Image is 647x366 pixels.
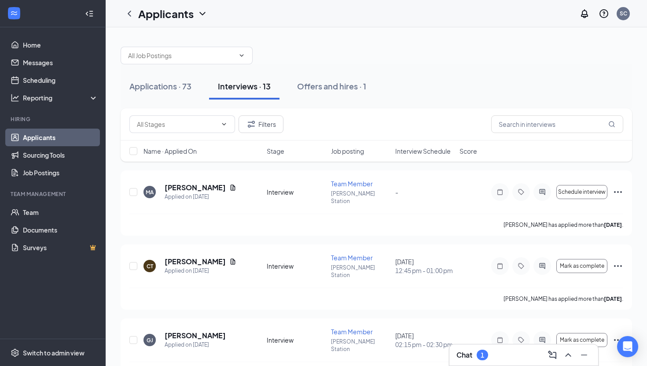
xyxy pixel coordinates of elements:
svg: ChevronDown [238,52,245,59]
div: SC [620,10,627,17]
svg: Note [495,336,505,344]
p: [PERSON_NAME] Station [331,338,390,353]
span: Interview Schedule [395,147,451,155]
svg: Document [229,184,236,191]
p: [PERSON_NAME] has applied more than . [504,295,623,303]
div: [DATE] [395,331,454,349]
span: Team Member [331,180,373,188]
svg: ComposeMessage [547,350,558,360]
span: 12:45 pm - 01:00 pm [395,266,454,275]
span: 02:15 pm - 02:30 pm [395,340,454,349]
div: Applied on [DATE] [165,266,236,275]
button: Schedule interview [556,185,607,199]
button: Minimize [577,348,591,362]
svg: Ellipses [613,335,623,345]
button: Filter Filters [239,115,283,133]
span: Team Member [331,328,373,336]
div: Applied on [DATE] [165,340,226,349]
b: [DATE] [604,222,622,228]
p: [PERSON_NAME] Station [331,264,390,279]
h1: Applicants [138,6,194,21]
div: Hiring [11,115,96,123]
a: Messages [23,54,98,71]
svg: Ellipses [613,187,623,197]
p: [PERSON_NAME] has applied more than . [504,221,623,229]
span: Schedule interview [558,189,606,195]
svg: Note [495,189,505,196]
svg: Tag [516,336,526,344]
div: Offers and hires · 1 [297,81,366,92]
svg: Tag [516,189,526,196]
svg: Minimize [579,350,589,360]
span: Job posting [331,147,364,155]
button: Mark as complete [556,333,607,347]
svg: ActiveChat [537,262,548,270]
svg: ChevronLeft [124,8,135,19]
span: - [395,188,398,196]
span: Name · Applied On [143,147,197,155]
span: Team Member [331,254,373,262]
svg: ChevronUp [563,350,573,360]
svg: Document [229,258,236,265]
div: Open Intercom Messenger [617,336,638,357]
input: All Job Postings [128,51,235,60]
svg: Collapse [85,9,94,18]
a: Sourcing Tools [23,146,98,164]
div: Interview [267,336,326,344]
h5: [PERSON_NAME] [165,183,226,192]
div: Reporting [23,93,99,102]
a: Applicants [23,129,98,146]
div: Applications · 73 [129,81,191,92]
svg: Ellipses [613,261,623,271]
svg: Note [495,262,505,270]
input: Search in interviews [491,115,623,133]
p: [PERSON_NAME] Station [331,190,390,205]
h5: [PERSON_NAME] [165,331,226,340]
a: Scheduling [23,71,98,89]
div: Applied on [DATE] [165,192,236,201]
div: GJ [147,336,153,344]
button: Mark as complete [556,259,607,273]
svg: MagnifyingGlass [608,121,615,128]
svg: ActiveChat [537,336,548,344]
div: Switch to admin view [23,348,85,357]
a: Documents [23,221,98,239]
div: 1 [481,351,484,359]
a: Home [23,36,98,54]
span: Mark as complete [560,263,604,269]
svg: Settings [11,348,19,357]
svg: Filter [246,119,257,129]
button: ChevronUp [561,348,575,362]
a: SurveysCrown [23,239,98,256]
svg: QuestionInfo [599,8,609,19]
span: Mark as complete [560,337,604,343]
div: MA [146,189,154,196]
button: ComposeMessage [545,348,559,362]
svg: Notifications [579,8,590,19]
a: Job Postings [23,164,98,181]
div: Interview [267,262,326,270]
b: [DATE] [604,296,622,302]
a: Team [23,203,98,221]
svg: ActiveChat [537,189,548,196]
svg: WorkstreamLogo [10,9,18,18]
span: Score [460,147,477,155]
svg: ChevronDown [221,121,228,128]
span: Stage [267,147,284,155]
div: [DATE] [395,257,454,275]
svg: Tag [516,262,526,270]
svg: ChevronDown [197,8,208,19]
svg: Analysis [11,93,19,102]
div: Interview [267,188,326,196]
h3: Chat [456,350,472,360]
div: CT [147,262,153,270]
div: Team Management [11,190,96,198]
div: Interviews · 13 [218,81,271,92]
input: All Stages [137,119,217,129]
h5: [PERSON_NAME] [165,257,226,266]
